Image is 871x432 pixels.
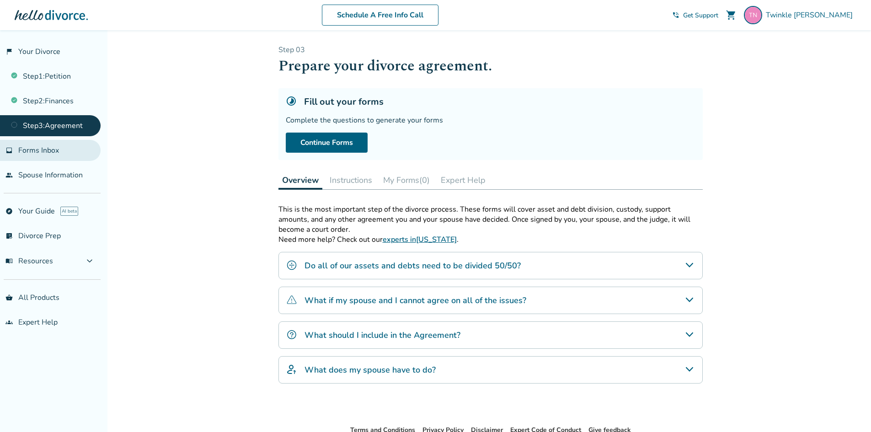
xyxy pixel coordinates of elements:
[5,147,13,154] span: inbox
[683,11,718,20] span: Get Support
[672,11,718,20] a: phone_in_talkGet Support
[278,235,703,245] p: Need more help? Check out our .
[278,171,322,190] button: Overview
[5,257,13,265] span: menu_book
[278,356,703,384] div: What does my spouse have to do?
[5,48,13,55] span: flag_2
[286,115,695,125] div: Complete the questions to generate your forms
[5,171,13,179] span: people
[672,11,679,19] span: phone_in_talk
[305,364,436,376] h4: What does my spouse have to do?
[278,287,703,314] div: What if my spouse and I cannot agree on all of the issues?
[60,207,78,216] span: AI beta
[286,329,297,340] img: What should I include in the Agreement?
[278,204,703,235] p: This is the most important step of the divorce process. These forms will cover asset and debt div...
[379,171,433,189] button: My Forms(0)
[304,96,384,108] h5: Fill out your forms
[278,45,703,55] p: Step 0 3
[726,10,737,21] span: shopping_cart
[5,232,13,240] span: list_alt_check
[278,55,703,77] h1: Prepare your divorce agreement.
[278,321,703,349] div: What should I include in the Agreement?
[278,252,703,279] div: Do all of our assets and debts need to be divided 50/50?
[286,364,297,375] img: What does my spouse have to do?
[322,5,438,26] a: Schedule A Free Info Call
[84,256,95,267] span: expand_more
[744,6,762,24] img: twwinnkle@yahoo.com
[18,145,59,155] span: Forms Inbox
[383,235,457,245] a: experts in[US_STATE]
[766,10,856,20] span: Twinkle [PERSON_NAME]
[825,388,871,432] iframe: Chat Widget
[305,294,526,306] h4: What if my spouse and I cannot agree on all of the issues?
[286,260,297,271] img: Do all of our assets and debts need to be divided 50/50?
[5,294,13,301] span: shopping_basket
[5,208,13,215] span: explore
[5,319,13,326] span: groups
[437,171,489,189] button: Expert Help
[305,260,521,272] h4: Do all of our assets and debts need to be divided 50/50?
[286,133,368,153] a: Continue Forms
[305,329,460,341] h4: What should I include in the Agreement?
[326,171,376,189] button: Instructions
[286,294,297,305] img: What if my spouse and I cannot agree on all of the issues?
[5,256,53,266] span: Resources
